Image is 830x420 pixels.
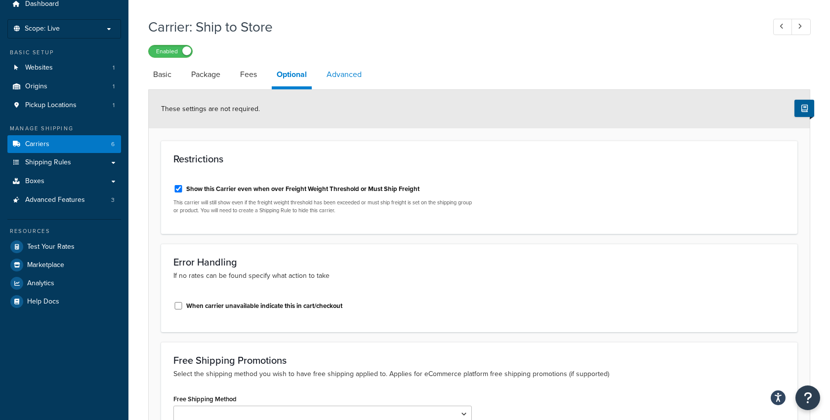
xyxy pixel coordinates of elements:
a: Shipping Rules [7,153,121,172]
a: Origins1 [7,77,121,96]
span: Websites [25,64,53,72]
label: Enabled [149,45,192,57]
span: Shipping Rules [25,158,71,167]
a: Marketplace [7,256,121,274]
h3: Error Handling [173,257,785,267]
a: Test Your Rates [7,238,121,256]
div: Basic Setup [7,48,121,57]
a: Next Record [791,19,811,35]
a: Optional [272,63,312,89]
div: Manage Shipping [7,124,121,133]
li: Websites [7,59,121,77]
div: Resources [7,227,121,235]
li: Carriers [7,135,121,153]
span: Analytics [27,279,54,288]
span: 1 [113,64,115,72]
a: Previous Record [773,19,792,35]
label: Show this Carrier even when over Freight Weight Threshold or Must Ship Freight [186,185,419,193]
span: 1 [113,101,115,110]
a: Analytics [7,274,121,292]
a: Pickup Locations1 [7,96,121,115]
label: Free Shipping Method [173,395,237,403]
span: 3 [111,196,115,204]
a: Fees [235,63,262,86]
span: Scope: Live [25,25,60,33]
a: Advanced Features3 [7,191,121,209]
a: Websites1 [7,59,121,77]
span: Test Your Rates [27,243,75,251]
span: 1 [113,82,115,91]
h3: Free Shipping Promotions [173,355,785,366]
li: Pickup Locations [7,96,121,115]
p: If no rates can be found specify what action to take [173,270,785,281]
span: 6 [111,140,115,149]
span: Boxes [25,177,44,186]
a: Boxes [7,172,121,191]
a: Basic [148,63,176,86]
span: Marketplace [27,261,64,269]
span: Help Docs [27,298,59,306]
p: This carrier will still show even if the freight weight threshold has been exceeded or must ship ... [173,199,472,214]
span: Carriers [25,140,49,149]
span: Pickup Locations [25,101,77,110]
span: These settings are not required. [161,104,260,114]
button: Show Help Docs [794,100,814,117]
a: Advanced [322,63,367,86]
a: Carriers6 [7,135,121,153]
p: Select the shipping method you wish to have free shipping applied to. Applies for eCommerce platf... [173,369,785,380]
label: When carrier unavailable indicate this in cart/checkout [186,302,342,310]
a: Help Docs [7,293,121,310]
button: Open Resource Center [795,385,820,410]
span: Advanced Features [25,196,85,204]
li: Origins [7,77,121,96]
li: Advanced Features [7,191,121,209]
a: Package [186,63,225,86]
span: Origins [25,82,47,91]
h3: Restrictions [173,153,785,164]
h1: Carrier: Ship to Store [148,17,755,37]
